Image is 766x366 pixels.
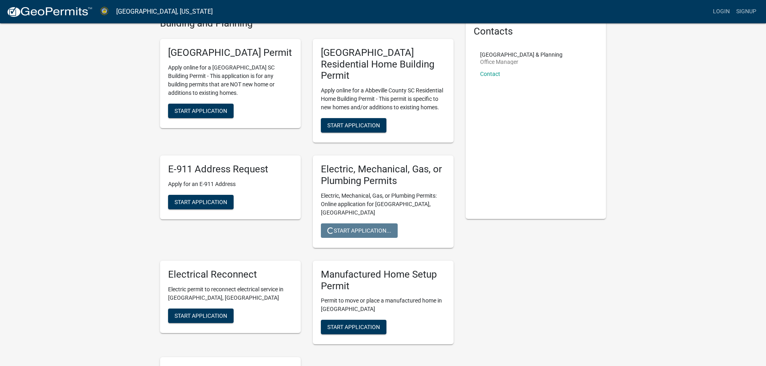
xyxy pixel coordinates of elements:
[321,296,446,313] p: Permit to move or place a manufactured home in [GEOGRAPHIC_DATA]
[327,324,380,330] span: Start Application
[168,63,293,97] p: Apply online for a [GEOGRAPHIC_DATA] SC Building Permit - This application is for any building pe...
[160,18,454,29] h4: Building and Planning
[168,47,293,59] h5: [GEOGRAPHIC_DATA] Permit
[480,71,500,77] a: Contact
[321,192,446,217] p: Electric, Mechanical, Gas, or Plumbing Permits: Online application for [GEOGRAPHIC_DATA], [GEOGRA...
[327,122,380,129] span: Start Application
[168,164,293,175] h5: E-911 Address Request
[710,4,733,19] a: Login
[99,6,110,17] img: Abbeville County, South Carolina
[116,5,213,18] a: [GEOGRAPHIC_DATA], [US_STATE]
[480,59,563,65] p: Office Manager
[474,26,598,37] h5: Contacts
[321,320,386,334] button: Start Application
[175,107,227,114] span: Start Application
[733,4,760,19] a: Signup
[175,312,227,319] span: Start Application
[321,269,446,292] h5: Manufactured Home Setup Permit
[168,285,293,302] p: Electric permit to reconnect electrical service in [GEOGRAPHIC_DATA], [GEOGRAPHIC_DATA]
[321,118,386,133] button: Start Application
[168,309,234,323] button: Start Application
[321,47,446,82] h5: [GEOGRAPHIC_DATA] Residential Home Building Permit
[327,227,391,233] span: Start Application...
[175,198,227,205] span: Start Application
[168,269,293,280] h5: Electrical Reconnect
[168,104,234,118] button: Start Application
[480,52,563,57] p: [GEOGRAPHIC_DATA] & Planning
[168,195,234,209] button: Start Application
[321,86,446,112] p: Apply online for a Abbeville County SC Residential Home Building Permit - This permit is specific...
[168,180,293,188] p: Apply for an E-911 Address
[321,223,398,238] button: Start Application...
[321,164,446,187] h5: Electric, Mechanical, Gas, or Plumbing Permits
